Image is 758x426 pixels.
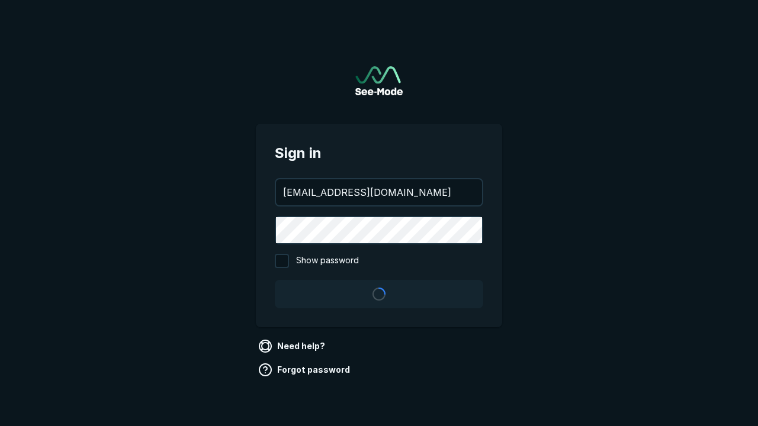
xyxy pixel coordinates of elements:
a: Need help? [256,337,330,356]
input: your@email.com [276,179,482,205]
span: Sign in [275,143,483,164]
a: Forgot password [256,360,355,379]
span: Show password [296,254,359,268]
a: Go to sign in [355,66,403,95]
img: See-Mode Logo [355,66,403,95]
